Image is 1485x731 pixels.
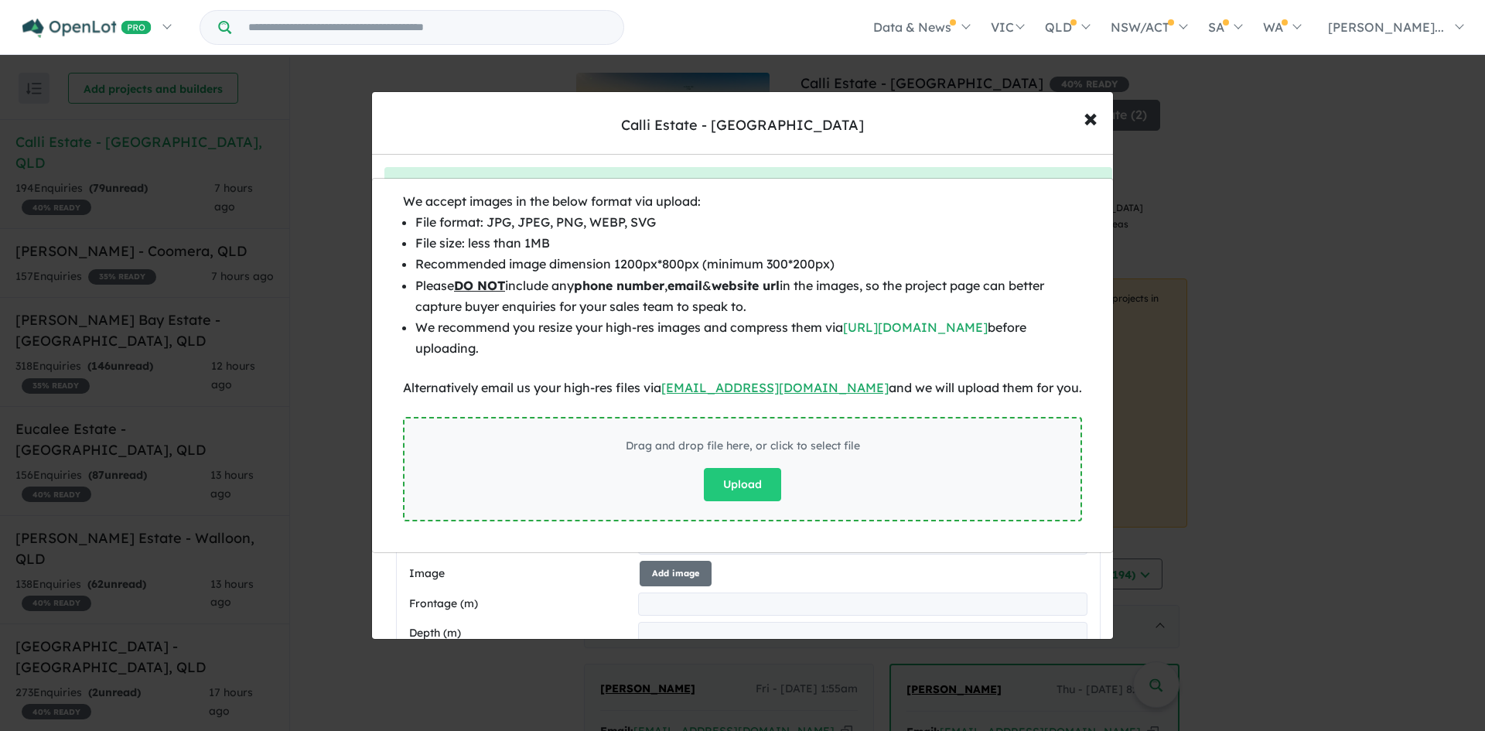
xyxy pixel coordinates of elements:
[415,233,1082,254] li: File size: less than 1MB
[661,380,889,395] a: [EMAIL_ADDRESS][DOMAIN_NAME]
[415,254,1082,275] li: Recommended image dimension 1200px*800px (minimum 300*200px)
[234,11,620,44] input: Try estate name, suburb, builder or developer
[415,275,1082,317] li: Please include any , & in the images, so the project page can better capture buyer enquiries for ...
[574,278,664,293] b: phone number
[415,212,1082,233] li: File format: JPG, JPEG, PNG, WEBP, SVG
[704,468,781,501] button: Upload
[843,319,988,335] a: [URL][DOMAIN_NAME]
[712,278,780,293] b: website url
[454,278,505,293] u: DO NOT
[667,278,702,293] b: email
[1328,19,1444,35] span: [PERSON_NAME]...
[403,377,1082,398] div: Alternatively email us your high-res files via and we will upload them for you.
[22,19,152,38] img: Openlot PRO Logo White
[626,437,860,456] div: Drag and drop file here, or click to select file
[415,317,1082,359] li: We recommend you resize your high-res images and compress them via before uploading.
[403,191,1082,212] div: We accept images in the below format via upload:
